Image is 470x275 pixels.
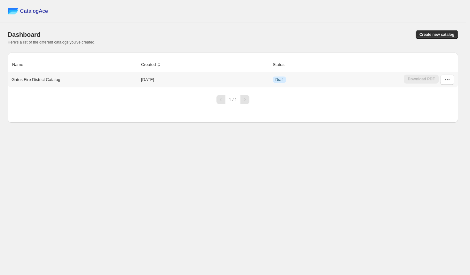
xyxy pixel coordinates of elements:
span: Here's a list of the different catalogs you've created. [8,40,96,44]
td: [DATE] [139,72,271,87]
span: 1 / 1 [229,97,237,102]
button: Create new catalog [416,30,458,39]
p: Gates Fire District Catalog [12,77,60,83]
button: Status [272,59,292,71]
span: Dashboard [8,31,41,38]
button: Created [140,59,163,71]
img: catalog ace [8,8,19,14]
button: Name [11,59,31,71]
span: Draft [275,77,284,82]
span: Create new catalog [419,32,454,37]
span: CatalogAce [20,8,48,14]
